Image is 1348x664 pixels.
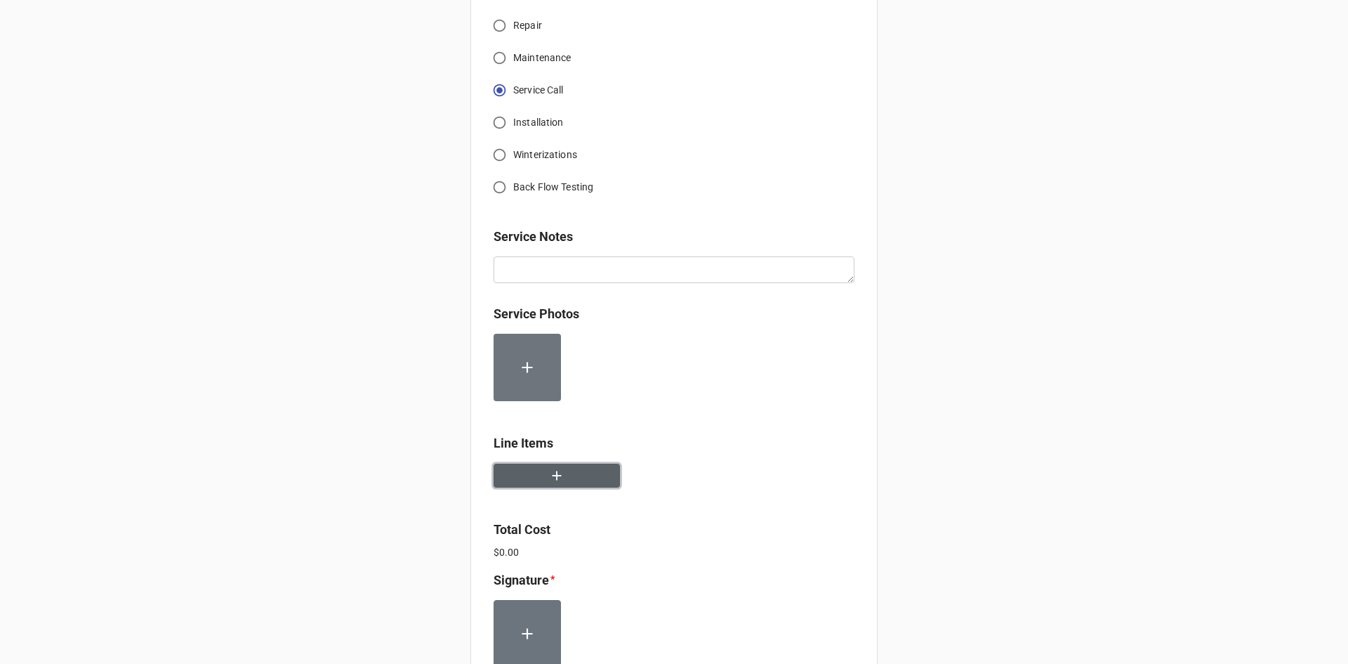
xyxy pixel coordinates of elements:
[494,571,549,590] label: Signature
[513,180,593,195] span: Back Flow Testing
[513,18,542,33] span: Repair
[513,83,564,98] span: Service Call
[494,227,573,247] label: Service Notes
[513,148,577,162] span: Winterizations
[494,522,550,537] b: Total Cost
[513,51,571,65] span: Maintenance
[494,545,854,559] p: $0.00
[494,304,579,324] label: Service Photos
[513,115,564,130] span: Installation
[494,434,553,453] label: Line Items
